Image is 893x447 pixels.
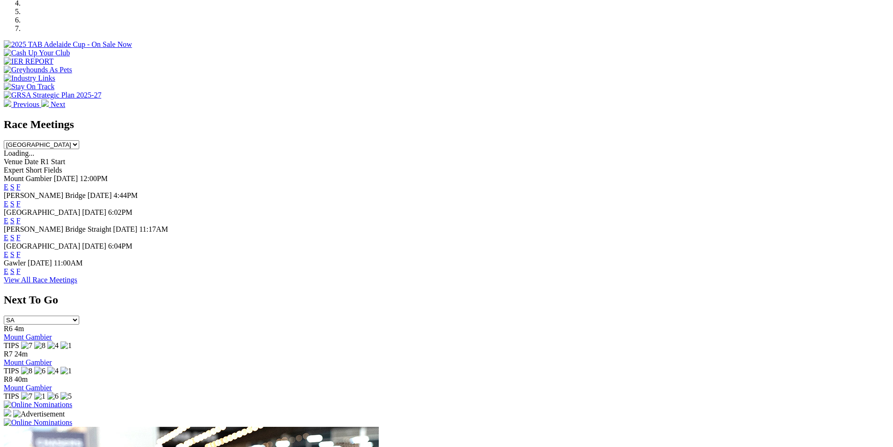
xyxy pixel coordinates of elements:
a: F [16,250,21,258]
a: Previous [4,100,41,108]
a: E [4,234,8,242]
span: TIPS [4,367,19,375]
a: Next [41,100,65,108]
img: 15187_Greyhounds_GreysPlayCentral_Resize_SA_WebsiteBanner_300x115_2025.jpg [4,409,11,417]
span: R6 [4,325,13,333]
h2: Race Meetings [4,118,889,131]
a: Mount Gambier [4,333,52,341]
img: Stay On Track [4,83,54,91]
span: Next [51,100,65,108]
span: [DATE] [28,259,52,267]
img: 7 [21,392,32,401]
img: IER REPORT [4,57,53,66]
img: 1 [60,341,72,350]
img: Industry Links [4,74,55,83]
img: chevron-right-pager-white.svg [41,99,49,107]
span: Venue [4,158,23,166]
a: F [16,267,21,275]
span: 11:17AM [139,225,168,233]
a: S [10,183,15,191]
span: 4m [15,325,24,333]
span: R1 Start [40,158,65,166]
a: E [4,250,8,258]
span: 12:00PM [80,174,108,182]
img: 8 [34,341,45,350]
span: [PERSON_NAME] Bridge Straight [4,225,111,233]
span: R8 [4,375,13,383]
a: E [4,267,8,275]
img: 8 [21,367,32,375]
span: [DATE] [88,191,112,199]
span: [PERSON_NAME] Bridge [4,191,86,199]
span: Loading... [4,149,34,157]
a: Mount Gambier [4,358,52,366]
img: GRSA Strategic Plan 2025-27 [4,91,101,99]
span: [DATE] [113,225,137,233]
span: [DATE] [54,174,78,182]
a: View All Race Meetings [4,276,77,284]
a: S [10,250,15,258]
a: F [16,217,21,225]
span: 4:44PM [113,191,138,199]
img: Advertisement [13,410,65,418]
span: Fields [44,166,62,174]
a: S [10,234,15,242]
span: Expert [4,166,24,174]
img: Greyhounds As Pets [4,66,72,74]
img: 6 [47,392,59,401]
img: Cash Up Your Club [4,49,70,57]
span: Date [24,158,38,166]
span: 6:04PM [108,242,133,250]
span: Previous [13,100,39,108]
img: chevron-left-pager-white.svg [4,99,11,107]
img: 1 [34,392,45,401]
img: 4 [47,367,59,375]
img: 6 [34,367,45,375]
span: [GEOGRAPHIC_DATA] [4,242,80,250]
span: [DATE] [82,242,106,250]
a: S [10,200,15,208]
a: F [16,200,21,208]
span: R7 [4,350,13,358]
img: Online Nominations [4,401,72,409]
img: 7 [21,341,32,350]
span: [DATE] [82,208,106,216]
h2: Next To Go [4,294,889,306]
a: F [16,234,21,242]
a: F [16,183,21,191]
span: Gawler [4,259,26,267]
span: TIPS [4,341,19,349]
img: 1 [60,367,72,375]
span: 40m [15,375,28,383]
a: E [4,183,8,191]
a: Mount Gambier [4,384,52,392]
span: Mount Gambier [4,174,52,182]
span: Short [26,166,42,174]
span: TIPS [4,392,19,400]
span: 6:02PM [108,208,133,216]
img: 4 [47,341,59,350]
a: E [4,217,8,225]
span: 11:00AM [54,259,83,267]
span: [GEOGRAPHIC_DATA] [4,208,80,216]
a: E [4,200,8,208]
a: S [10,217,15,225]
img: Online Nominations [4,418,72,427]
span: 24m [15,350,28,358]
a: S [10,267,15,275]
img: 5 [60,392,72,401]
img: 2025 TAB Adelaide Cup - On Sale Now [4,40,132,49]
